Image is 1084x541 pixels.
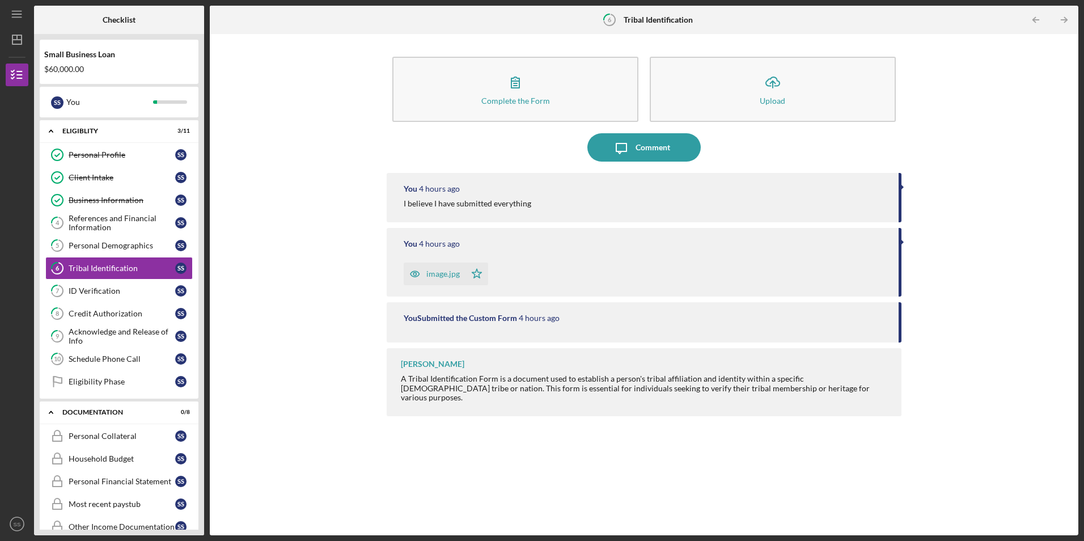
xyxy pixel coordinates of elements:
[175,353,187,365] div: S S
[56,288,60,295] tspan: 7
[45,280,193,302] a: 7ID VerificationSS
[175,521,187,532] div: S S
[170,128,190,134] div: 3 / 11
[45,302,193,325] a: 8Credit AuthorizationSS
[404,314,517,323] div: You Submitted the Custom Form
[175,172,187,183] div: S S
[45,257,193,280] a: 6Tribal IdentificationSS
[69,264,175,273] div: Tribal Identification
[56,265,60,272] tspan: 6
[45,143,193,166] a: Personal ProfileSS
[45,370,193,393] a: Eligibility PhaseSS
[14,521,21,527] text: SS
[175,430,187,442] div: S S
[45,212,193,234] a: 4References and Financial InformationSS
[44,50,194,59] div: Small Business Loan
[175,149,187,160] div: S S
[69,454,175,463] div: Household Budget
[175,331,187,342] div: S S
[392,57,638,122] button: Complete the Form
[175,285,187,297] div: S S
[45,234,193,257] a: 5Personal DemographicsSS
[175,476,187,487] div: S S
[175,376,187,387] div: S S
[404,184,417,193] div: You
[419,239,460,248] time: 2025-10-09 18:18
[69,500,175,509] div: Most recent paystub
[404,199,531,208] div: I believe I have submitted everything
[69,150,175,159] div: Personal Profile
[54,356,61,363] tspan: 10
[69,522,175,531] div: Other Income Documentation
[608,16,612,23] tspan: 6
[44,65,194,74] div: $60,000.00
[6,513,28,535] button: SS
[426,269,460,278] div: image.jpg
[69,327,175,345] div: Acknowledge and Release of Info
[69,432,175,441] div: Personal Collateral
[170,409,190,416] div: 0 / 8
[587,133,701,162] button: Comment
[760,96,785,105] div: Upload
[419,184,460,193] time: 2025-10-09 18:24
[481,96,550,105] div: Complete the Form
[45,515,193,538] a: Other Income DocumentationSS
[45,493,193,515] a: Most recent paystubSS
[519,314,560,323] time: 2025-10-09 18:13
[69,214,175,232] div: References and Financial Information
[69,196,175,205] div: Business Information
[401,360,464,369] div: [PERSON_NAME]
[45,348,193,370] a: 10Schedule Phone CallSS
[175,308,187,319] div: S S
[51,96,63,109] div: S S
[69,377,175,386] div: Eligibility Phase
[636,133,670,162] div: Comment
[624,15,693,24] b: Tribal Identification
[175,217,187,229] div: S S
[56,333,60,340] tspan: 9
[56,219,60,227] tspan: 4
[45,447,193,470] a: Household BudgetSS
[650,57,896,122] button: Upload
[175,498,187,510] div: S S
[69,241,175,250] div: Personal Demographics
[175,453,187,464] div: S S
[45,325,193,348] a: 9Acknowledge and Release of InfoSS
[69,477,175,486] div: Personal Financial Statement
[404,239,417,248] div: You
[45,425,193,447] a: Personal CollateralSS
[62,409,162,416] div: Documentation
[66,92,153,112] div: You
[404,263,488,285] button: image.jpg
[62,128,162,134] div: Eligiblity
[69,354,175,364] div: Schedule Phone Call
[175,263,187,274] div: S S
[103,15,135,24] b: Checklist
[45,189,193,212] a: Business InformationSS
[401,374,890,401] div: A Tribal Identification Form is a document used to establish a person's tribal affiliation and id...
[45,470,193,493] a: Personal Financial StatementSS
[45,166,193,189] a: Client IntakeSS
[69,286,175,295] div: ID Verification
[69,173,175,182] div: Client Intake
[69,309,175,318] div: Credit Authorization
[56,242,59,250] tspan: 5
[175,195,187,206] div: S S
[175,240,187,251] div: S S
[56,310,59,318] tspan: 8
